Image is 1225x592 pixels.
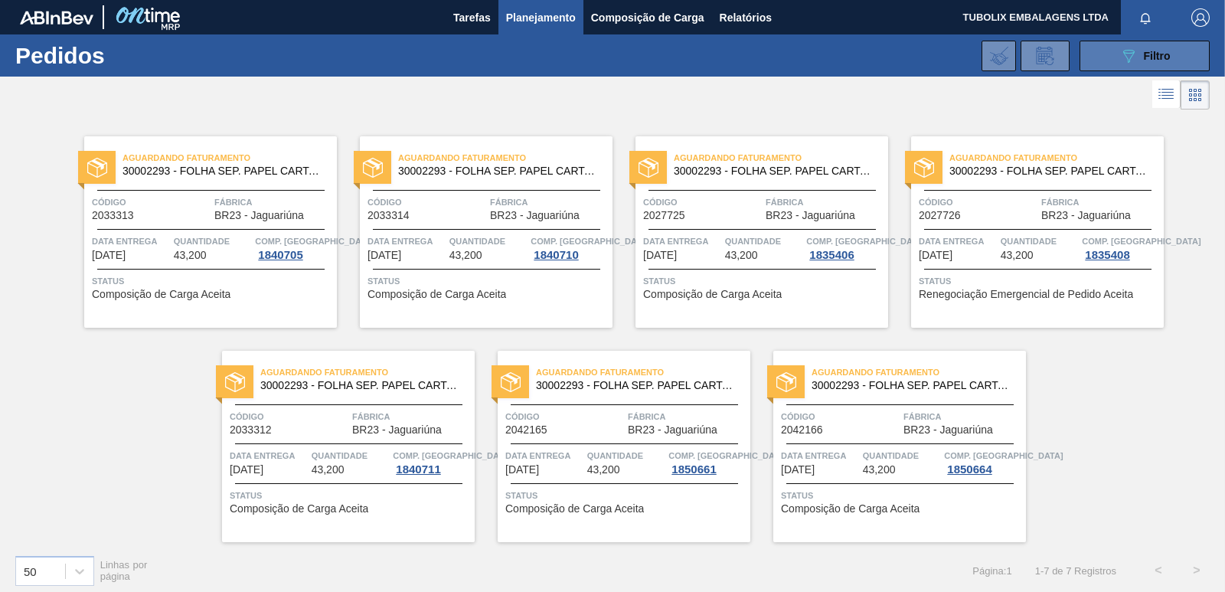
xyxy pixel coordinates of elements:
[1181,80,1210,110] div: Visão em Cards
[20,11,93,25] img: TNhmsLtSVTkK8tSr43FrP2fwEKptu5GPRR3wAAAABJRU5ErkJggg==
[812,365,1026,380] span: Aguardando Faturamento
[214,195,333,210] span: Fábrica
[1178,551,1216,590] button: >
[92,234,170,249] span: Data entrega
[781,409,900,424] span: Código
[1082,249,1132,261] div: 1835408
[337,136,612,328] a: statusAguardando Faturamento30002293 - FOLHA SEP. PAPEL CARTAO 1200x1000M 350gCódigo2033314Fábric...
[766,210,855,221] span: BR23 - Jaguariúna
[781,503,920,515] span: Composição de Carga Aceita
[475,351,750,542] a: statusAguardando Faturamento30002293 - FOLHA SEP. PAPEL CARTAO 1200x1000M 350gCódigo2042165Fábric...
[668,448,746,476] a: Comp. [GEOGRAPHIC_DATA]1850661
[230,448,308,463] span: Data entrega
[199,351,475,542] a: statusAguardando Faturamento30002293 - FOLHA SEP. PAPEL CARTAO 1200x1000M 350gCódigo2033312Fábric...
[674,150,888,165] span: Aguardando Faturamento
[903,424,993,436] span: BR23 - Jaguariúna
[1035,565,1116,577] span: 1 - 7 de 7 Registros
[1121,7,1170,28] button: Notificações
[643,234,721,249] span: Data entrega
[1041,195,1160,210] span: Fábrica
[668,448,787,463] span: Comp. Carga
[230,488,471,503] span: Status
[1001,250,1034,261] span: 43,200
[174,250,207,261] span: 43,200
[505,448,583,463] span: Data entrega
[505,503,644,515] span: Composição de Carga Aceita
[776,372,796,392] img: status
[230,409,348,424] span: Código
[531,249,581,261] div: 1840710
[1080,41,1210,71] button: Filtro
[587,464,620,476] span: 43,200
[536,365,750,380] span: Aguardando Faturamento
[61,136,337,328] a: statusAguardando Faturamento30002293 - FOLHA SEP. PAPEL CARTAO 1200x1000M 350gCódigo2033313Fábric...
[643,289,782,300] span: Composição de Carga Aceita
[92,250,126,261] span: 06/10/2025
[505,464,539,476] span: 08/11/2025
[367,289,506,300] span: Composição de Carga Aceita
[628,409,746,424] span: Fábrica
[367,273,609,289] span: Status
[87,158,107,178] img: status
[363,158,383,178] img: status
[312,448,390,463] span: Quantidade
[398,165,600,177] span: 30002293 - FOLHA SEP. PAPEL CARTAO 1200x1000M 350g
[643,210,685,221] span: 2027725
[490,210,580,221] span: BR23 - Jaguariúna
[863,448,941,463] span: Quantidade
[225,372,245,392] img: status
[903,409,1022,424] span: Fábrica
[643,250,677,261] span: 18/10/2025
[230,464,263,476] span: 07/11/2025
[100,559,148,582] span: Linhas por página
[449,234,528,249] span: Quantidade
[806,249,857,261] div: 1835406
[367,250,401,261] span: 14/10/2025
[367,210,410,221] span: 2033314
[812,380,1014,391] span: 30002293 - FOLHA SEP. PAPEL CARTAO 1200x1000M 350g
[1144,50,1171,62] span: Filtro
[1021,41,1070,71] div: Solicitação de Revisão de Pedidos
[214,210,304,221] span: BR23 - Jaguariúna
[643,195,762,210] span: Código
[806,234,884,261] a: Comp. [GEOGRAPHIC_DATA]1835406
[1041,210,1131,221] span: BR23 - Jaguariúna
[919,250,952,261] span: 27/10/2025
[720,8,772,27] span: Relatórios
[972,565,1011,577] span: Página : 1
[781,488,1022,503] span: Status
[944,448,1063,463] span: Comp. Carga
[367,195,486,210] span: Código
[628,424,717,436] span: BR23 - Jaguariúna
[944,448,1022,476] a: Comp. [GEOGRAPHIC_DATA]1850664
[453,8,491,27] span: Tarefas
[1001,234,1079,249] span: Quantidade
[587,448,665,463] span: Quantidade
[490,195,609,210] span: Fábrica
[352,409,471,424] span: Fábrica
[230,424,272,436] span: 2033312
[531,234,609,261] a: Comp. [GEOGRAPHIC_DATA]1840710
[506,8,576,27] span: Planejamento
[591,8,704,27] span: Composição de Carga
[122,150,337,165] span: Aguardando Faturamento
[312,464,345,476] span: 43,200
[612,136,888,328] a: statusAguardando Faturamento30002293 - FOLHA SEP. PAPEL CARTAO 1200x1000M 350gCódigo2027725Fábric...
[92,289,230,300] span: Composição de Carga Aceita
[174,234,252,249] span: Quantidade
[949,150,1164,165] span: Aguardando Faturamento
[750,351,1026,542] a: statusAguardando Faturamento30002293 - FOLHA SEP. PAPEL CARTAO 1200x1000M 350gCódigo2042166Fábric...
[725,250,758,261] span: 43,200
[501,372,521,392] img: status
[888,136,1164,328] a: statusAguardando Faturamento30002293 - FOLHA SEP. PAPEL CARTAO 1200x1000M 350gCódigo2027726Fábric...
[92,195,211,210] span: Código
[531,234,649,249] span: Comp. Carga
[674,165,876,177] span: 30002293 - FOLHA SEP. PAPEL CARTAO 1200x1000M 350g
[949,165,1151,177] span: 30002293 - FOLHA SEP. PAPEL CARTAO 1200x1000M 350g
[1191,8,1210,27] img: Logout
[505,488,746,503] span: Status
[92,210,134,221] span: 2033313
[982,41,1016,71] div: Importar Negociações dos Pedidos
[919,273,1160,289] span: Status
[863,464,896,476] span: 43,200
